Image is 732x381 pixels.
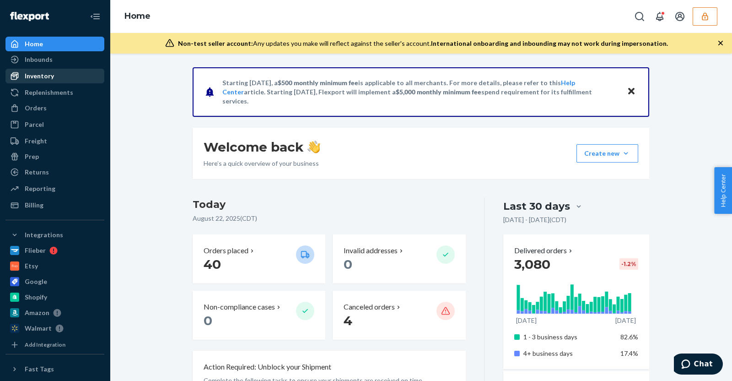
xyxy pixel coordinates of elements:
[615,316,636,325] p: [DATE]
[25,293,47,302] div: Shopify
[25,341,65,348] div: Add Integration
[333,291,465,340] button: Canceled orders 4
[674,354,723,376] iframe: Opens a widget where you can chat to one of our agents
[5,117,104,132] a: Parcel
[5,85,104,100] a: Replenishments
[671,7,689,26] button: Open account menu
[333,234,465,283] button: Invalid addresses 0
[619,258,638,270] div: -1.2 %
[193,197,466,212] h3: Today
[25,184,55,193] div: Reporting
[25,152,39,161] div: Prep
[5,243,104,258] a: Flieber
[5,198,104,212] a: Billing
[5,259,104,273] a: Etsy
[25,308,49,317] div: Amazon
[193,214,466,223] p: August 22, 2025 ( CDT )
[5,165,104,180] a: Returns
[25,261,38,271] div: Etsy
[5,339,104,350] a: Add Integration
[25,365,54,374] div: Fast Tags
[431,39,668,47] span: International onboarding and inbounding may not work during impersonation.
[193,291,325,340] button: Non-compliance cases 0
[25,120,44,129] div: Parcel
[576,144,638,163] button: Create new
[630,7,649,26] button: Open Search Box
[25,277,47,286] div: Google
[25,230,63,239] div: Integrations
[86,7,104,26] button: Close Navigation
[523,332,614,342] p: 1 - 3 business days
[25,324,52,333] div: Walmart
[5,134,104,148] a: Freight
[178,39,253,47] span: Non-test seller account:
[5,149,104,164] a: Prep
[5,274,104,289] a: Google
[620,349,638,357] span: 17.4%
[5,362,104,376] button: Fast Tags
[5,305,104,320] a: Amazon
[396,88,481,96] span: $5,000 monthly minimum fee
[503,215,566,224] p: [DATE] - [DATE] ( CDT )
[514,245,574,256] button: Delivered orders
[25,39,43,49] div: Home
[5,181,104,196] a: Reporting
[25,88,73,97] div: Replenishments
[204,256,221,272] span: 40
[25,136,47,146] div: Freight
[178,39,668,48] div: Any updates you make will reflect against the seller's account.
[344,302,395,312] p: Canceled orders
[193,234,325,283] button: Orders placed 40
[204,362,331,372] p: Action Required: Unblock your Shipment
[344,313,352,328] span: 4
[25,71,54,81] div: Inventory
[5,52,104,67] a: Inbounds
[516,316,537,325] p: [DATE]
[651,7,669,26] button: Open notifications
[25,103,47,113] div: Orders
[625,85,637,98] button: Close
[124,11,151,21] a: Home
[514,256,550,272] span: 3,080
[204,139,320,155] h1: Welcome back
[5,228,104,242] button: Integrations
[714,167,732,214] button: Help Center
[344,256,352,272] span: 0
[5,290,104,305] a: Shopify
[5,37,104,51] a: Home
[204,302,275,312] p: Non-compliance cases
[25,55,53,64] div: Inbounds
[278,79,358,87] span: $500 monthly minimum fee
[25,201,43,210] div: Billing
[344,245,398,256] p: Invalid addresses
[523,349,614,358] p: 4+ business days
[5,321,104,336] a: Walmart
[25,168,49,177] div: Returns
[117,3,158,30] ol: breadcrumbs
[620,333,638,341] span: 82.6%
[204,159,320,168] p: Here’s a quick overview of your business
[307,141,320,153] img: hand-wave emoji
[5,101,104,115] a: Orders
[204,313,212,328] span: 0
[204,245,248,256] p: Orders placed
[222,78,618,106] p: Starting [DATE], a is applicable to all merchants. For more details, please refer to this article...
[503,199,570,213] div: Last 30 days
[5,69,104,83] a: Inventory
[25,246,46,255] div: Flieber
[10,12,49,21] img: Flexport logo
